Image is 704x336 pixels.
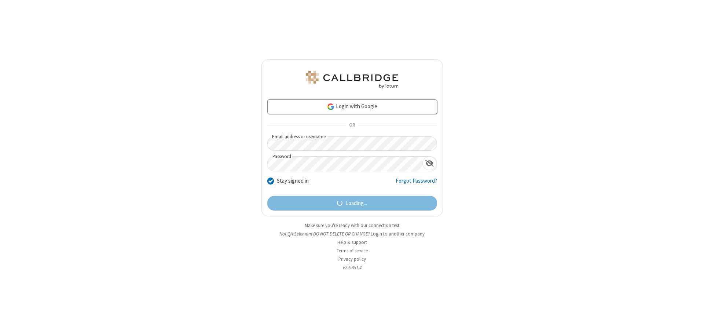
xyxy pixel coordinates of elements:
a: Forgot Password? [396,177,437,191]
span: Loading... [345,199,367,208]
button: Loading... [267,196,437,211]
button: Login to another company [371,230,425,237]
input: Email address or username [267,136,437,151]
a: Terms of service [337,248,368,254]
span: OR [346,120,358,131]
a: Privacy policy [338,256,366,262]
input: Password [268,157,422,171]
li: v2.6.351.4 [261,264,443,271]
a: Help & support [337,239,367,245]
a: Login with Google [267,99,437,114]
label: Stay signed in [277,177,309,185]
img: QA Selenium DO NOT DELETE OR CHANGE [304,71,400,88]
li: Not QA Selenium DO NOT DELETE OR CHANGE? [261,230,443,237]
img: google-icon.png [327,103,335,111]
a: Make sure you're ready with our connection test [305,222,399,229]
div: Show password [422,157,437,170]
